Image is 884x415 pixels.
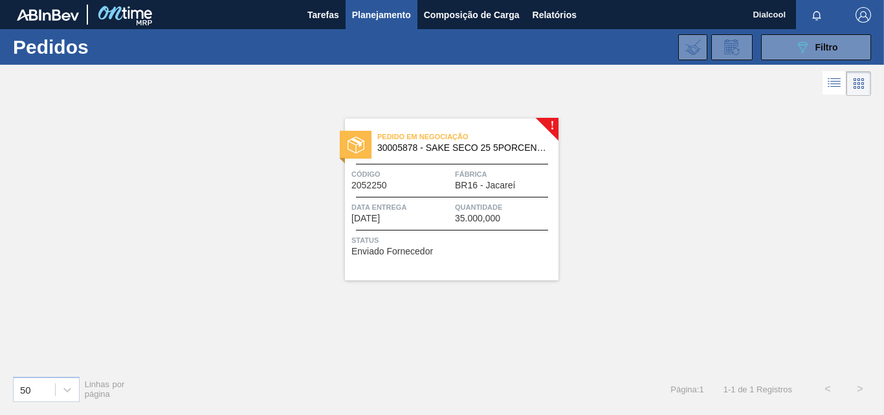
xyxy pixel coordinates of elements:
[351,214,380,223] span: 12/10/2025
[424,7,520,23] span: Composição de Carga
[307,7,339,23] span: Tarefas
[724,385,792,394] span: 1 - 1 de 1 Registros
[678,34,707,60] div: Importar Negociações dos Pedidos
[377,130,558,143] span: Pedido em Negociação
[348,137,364,153] img: status
[455,214,500,223] span: 35.000,000
[377,143,548,153] span: 30005878 - SAKE SECO 25 5PORCENTO
[761,34,871,60] button: Filtro
[85,379,125,399] span: Linhas por página
[455,201,555,214] span: Quantidade
[815,42,838,52] span: Filtro
[351,201,452,214] span: Data Entrega
[17,9,79,21] img: TNhmsLtSVTkK8tSr43FrP2fwEKptu5GPRR3wAAAABJRU5ErkJggg==
[13,39,194,54] h1: Pedidos
[20,384,31,395] div: 50
[796,6,837,24] button: Notificações
[351,247,433,256] span: Enviado Fornecedor
[351,168,452,181] span: Código
[326,118,558,280] a: !statusPedido em Negociação30005878 - SAKE SECO 25 5PORCENTOCódigo2052250FábricaBR16 - JacareíDat...
[533,7,577,23] span: Relatórios
[455,168,555,181] span: Fábrica
[670,385,703,394] span: Página : 1
[455,181,515,190] span: BR16 - Jacareí
[351,181,387,190] span: 2052250
[846,71,871,96] div: Visão em Cards
[856,7,871,23] img: Logout
[823,71,846,96] div: Visão em Lista
[711,34,753,60] div: Solicitação de Revisão de Pedidos
[351,234,555,247] span: Status
[352,7,411,23] span: Planejamento
[812,373,844,405] button: <
[844,373,876,405] button: >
